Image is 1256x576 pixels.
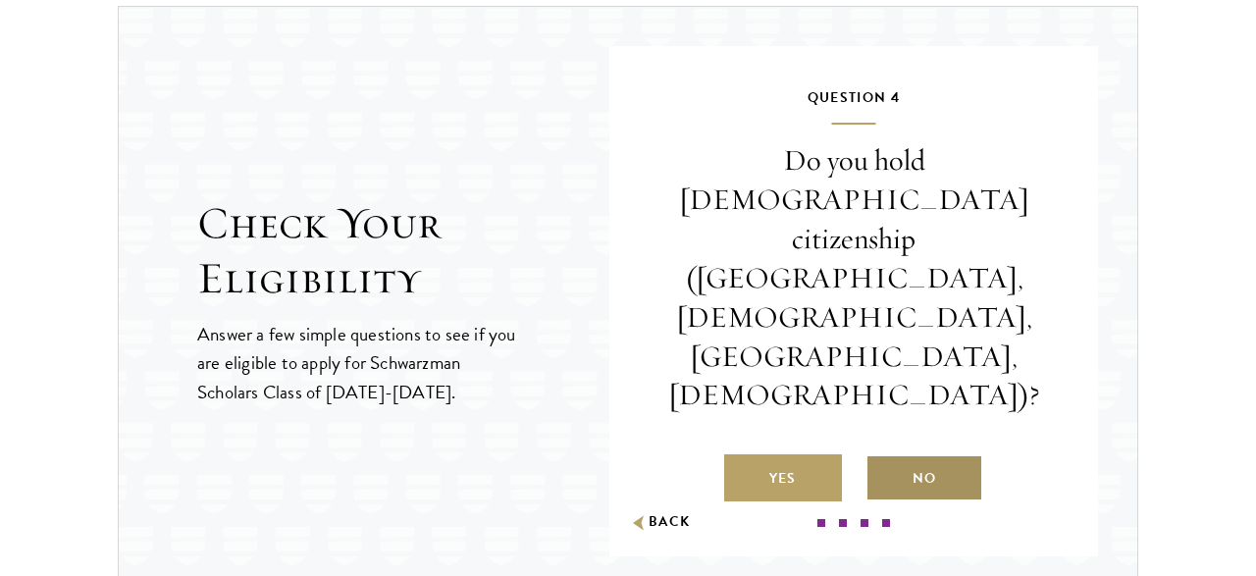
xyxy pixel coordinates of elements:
p: Answer a few simple questions to see if you are eligible to apply for Schwarzman Scholars Class o... [197,320,518,405]
h5: Question 4 [668,85,1039,125]
label: Yes [724,454,842,501]
label: No [865,454,983,501]
h2: Check Your Eligibility [197,196,609,306]
button: Back [629,512,691,533]
p: Do you hold [DEMOGRAPHIC_DATA] citizenship ([GEOGRAPHIC_DATA], [DEMOGRAPHIC_DATA], [GEOGRAPHIC_DA... [668,141,1039,415]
